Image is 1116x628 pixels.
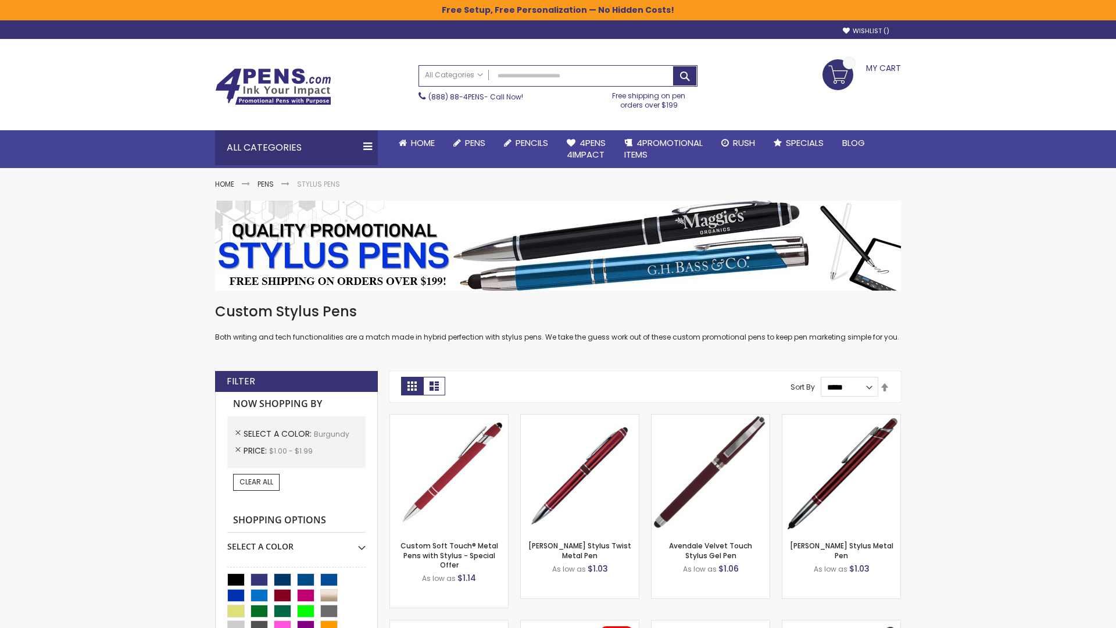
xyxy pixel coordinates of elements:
strong: Stylus Pens [297,179,340,189]
span: As low as [552,564,586,574]
a: Pens [257,179,274,189]
a: Specials [764,130,833,156]
div: Free shipping on pen orders over $199 [600,87,698,110]
a: Olson Stylus Metal Pen-Burgundy [782,414,900,424]
a: All Categories [419,66,489,85]
a: Pens [444,130,495,156]
span: Blog [842,137,865,149]
div: Both writing and tech functionalities are a match made in hybrid perfection with stylus pens. We ... [215,302,901,342]
strong: Shopping Options [227,508,366,533]
span: As low as [422,573,456,583]
a: Avendale Velvet Touch Stylus Gel Pen-Burgundy [652,414,770,424]
a: Rush [712,130,764,156]
img: Stylus Pens [215,201,901,291]
span: 4Pens 4impact [567,137,606,160]
a: Avendale Velvet Touch Stylus Gel Pen [669,541,752,560]
a: Blog [833,130,874,156]
img: Custom Soft Touch® Metal Pens with Stylus-Burgundy [390,415,508,533]
a: Clear All [233,474,280,490]
div: Select A Color [227,533,366,552]
span: Price [244,445,269,456]
span: $1.14 [457,572,476,584]
a: [PERSON_NAME] Stylus Twist Metal Pen [528,541,631,560]
span: Specials [786,137,824,149]
h1: Custom Stylus Pens [215,302,901,321]
span: $1.03 [849,563,870,575]
a: Wishlist [843,27,889,35]
div: All Categories [215,130,378,165]
span: $1.06 [718,563,739,575]
span: Burgundy [314,429,349,439]
a: Home [215,179,234,189]
span: All Categories [425,70,483,80]
span: As low as [814,564,847,574]
img: Olson Stylus Metal Pen-Burgundy [782,415,900,533]
label: Sort By [791,382,815,392]
a: (888) 88-4PENS [428,92,484,102]
a: 4Pens4impact [557,130,615,168]
span: Rush [733,137,755,149]
span: $1.03 [588,563,608,575]
span: $1.00 - $1.99 [269,446,313,456]
img: Avendale Velvet Touch Stylus Gel Pen-Burgundy [652,415,770,533]
span: Home [411,137,435,149]
span: 4PROMOTIONAL ITEMS [624,137,703,160]
span: Clear All [239,477,273,487]
strong: Grid [401,377,423,395]
a: Pencils [495,130,557,156]
img: 4Pens Custom Pens and Promotional Products [215,68,331,105]
strong: Now Shopping by [227,392,366,416]
a: Colter Stylus Twist Metal Pen-Burgundy [521,414,639,424]
span: Select A Color [244,428,314,440]
a: Custom Soft Touch® Metal Pens with Stylus - Special Offer [400,541,498,569]
a: 4PROMOTIONALITEMS [615,130,712,168]
a: [PERSON_NAME] Stylus Metal Pen [790,541,893,560]
span: Pens [465,137,485,149]
a: Custom Soft Touch® Metal Pens with Stylus-Burgundy [390,414,508,424]
a: Home [389,130,444,156]
span: - Call Now! [428,92,523,102]
span: Pencils [516,137,548,149]
img: Colter Stylus Twist Metal Pen-Burgundy [521,415,639,533]
strong: Filter [227,375,255,388]
span: As low as [683,564,717,574]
